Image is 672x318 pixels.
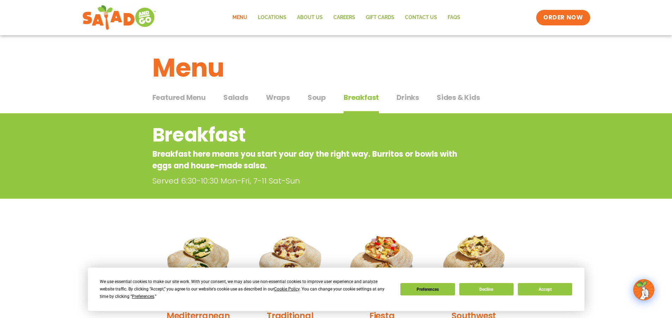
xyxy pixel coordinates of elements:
img: wpChatIcon [634,280,654,300]
span: Breakfast [344,92,379,103]
a: Contact Us [400,10,442,26]
a: Menu [227,10,253,26]
p: Served 6:30-10:30 Mon-Fri, 7-11 Sat-Sun [152,175,466,187]
img: Product photo for Southwest [433,223,515,304]
span: Drinks [396,92,419,103]
a: Careers [328,10,361,26]
div: We use essential cookies to make our site work. With your consent, we may also use non-essential ... [100,278,392,300]
p: Breakfast here means you start your day the right way. Burritos or bowls with eggs and house-made... [152,148,463,172]
span: Soup [308,92,326,103]
button: Decline [459,283,514,295]
h2: Breakfast [152,121,463,149]
button: Accept [518,283,572,295]
button: Preferences [400,283,455,295]
span: Preferences [132,294,154,299]
a: FAQs [442,10,466,26]
img: Product photo for Traditional [249,223,331,304]
span: Salads [223,92,248,103]
img: new-SAG-logo-768×292 [82,4,157,32]
span: Cookie Policy [274,287,299,292]
a: About Us [292,10,328,26]
span: Featured Menu [152,92,206,103]
a: GIFT CARDS [361,10,400,26]
a: Locations [253,10,292,26]
a: ORDER NOW [536,10,590,25]
nav: Menu [227,10,466,26]
img: Product photo for Mediterranean Breakfast Burrito [158,223,239,304]
span: Wraps [266,92,290,103]
h1: Menu [152,49,520,87]
div: Tabbed content [152,90,520,114]
div: Cookie Consent Prompt [88,268,585,311]
span: ORDER NOW [543,13,583,22]
img: Product photo for Fiesta [341,223,423,304]
span: Sides & Kids [437,92,480,103]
